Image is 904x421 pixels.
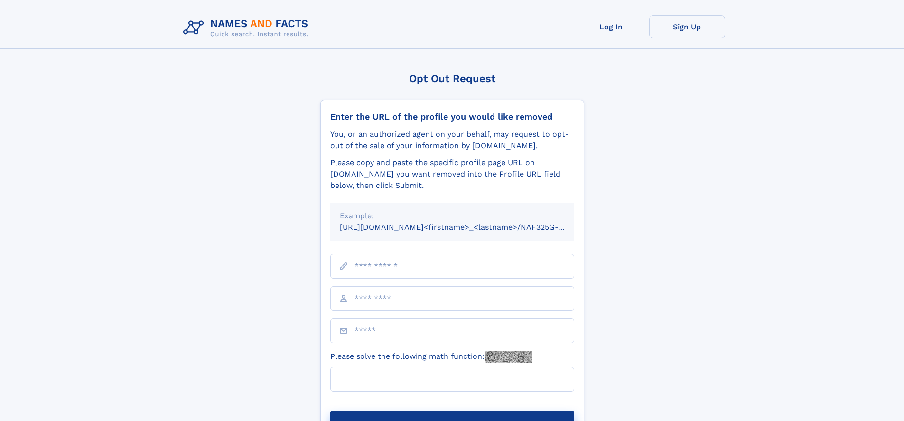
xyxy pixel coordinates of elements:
[649,15,725,38] a: Sign Up
[340,210,565,222] div: Example:
[330,129,574,151] div: You, or an authorized agent on your behalf, may request to opt-out of the sale of your informatio...
[330,351,532,363] label: Please solve the following math function:
[330,112,574,122] div: Enter the URL of the profile you would like removed
[330,157,574,191] div: Please copy and paste the specific profile page URL on [DOMAIN_NAME] you want removed into the Pr...
[179,15,316,41] img: Logo Names and Facts
[320,73,584,84] div: Opt Out Request
[573,15,649,38] a: Log In
[340,223,592,232] small: [URL][DOMAIN_NAME]<firstname>_<lastname>/NAF325G-xxxxxxxx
